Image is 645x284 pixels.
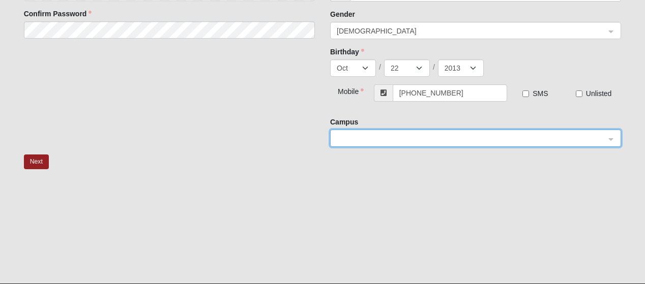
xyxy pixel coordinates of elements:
div: Mobile [330,84,355,97]
label: Confirm Password [24,9,92,19]
span: / [433,62,435,72]
input: Unlisted [576,90,582,97]
span: SMS [533,89,548,98]
label: Campus [330,117,358,127]
span: Female [337,25,605,37]
label: Birthday [330,47,364,57]
label: Gender [330,9,355,19]
span: Unlisted [586,89,612,98]
button: Next [24,154,49,169]
span: / [379,62,381,72]
input: SMS [522,90,529,97]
